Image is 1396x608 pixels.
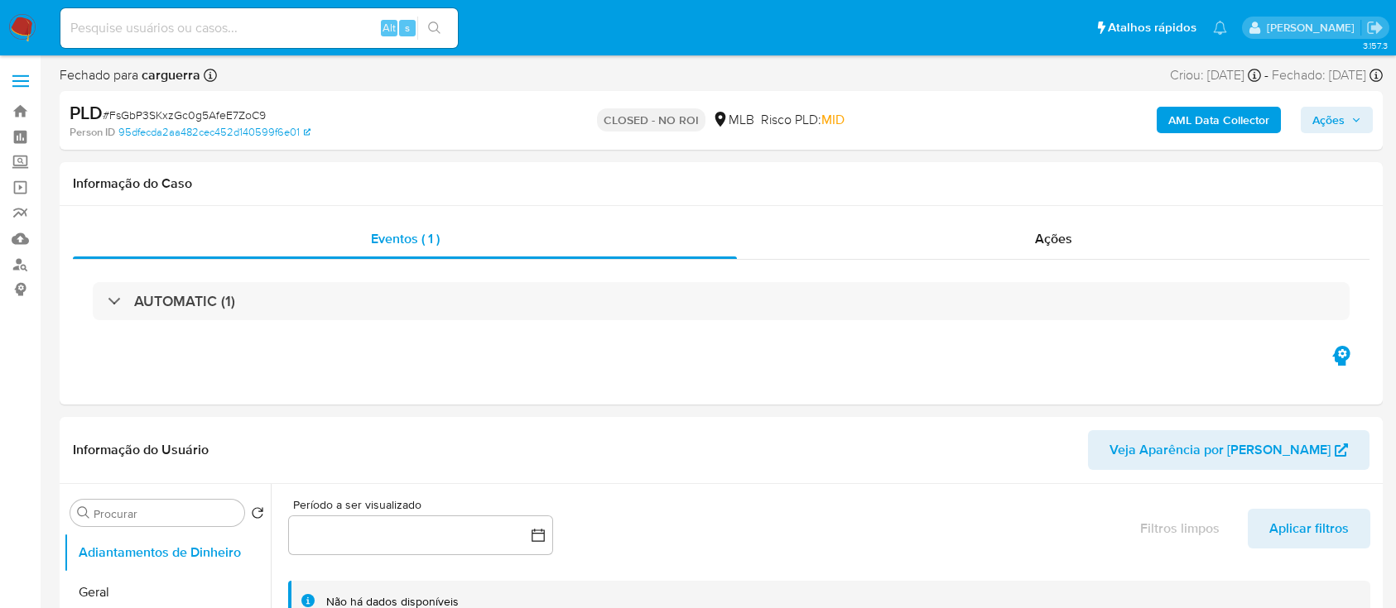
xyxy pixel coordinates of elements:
input: Procurar [94,506,238,521]
span: Risco PLD: [761,111,845,129]
span: Veja Aparência por [PERSON_NAME] [1110,430,1331,470]
input: Pesquise usuários ou casos... [60,17,458,39]
span: # FsGbP3SKxzGc0g5AfeE7ZoC9 [103,107,266,123]
h1: Informação do Usuário [73,442,209,458]
b: carguerra [138,65,200,84]
b: Person ID [70,125,115,140]
span: Eventos ( 1 ) [371,229,440,248]
div: AUTOMATIC (1) [93,282,1350,320]
button: Veja Aparência por [PERSON_NAME] [1088,430,1370,470]
button: Ações [1301,107,1373,133]
p: carlos.guerra@mercadopago.com.br [1267,20,1360,36]
span: - [1264,66,1268,84]
span: Fechado para [60,66,200,84]
button: Retornar ao pedido padrão [251,506,264,524]
h3: AUTOMATIC (1) [134,292,235,310]
h1: Informação do Caso [73,175,1370,192]
span: Ações [1312,107,1345,133]
div: MLB [712,111,754,129]
p: CLOSED - NO ROI [597,108,705,132]
span: MID [821,110,845,129]
div: Fechado: [DATE] [1272,66,1383,84]
button: AML Data Collector [1157,107,1281,133]
button: Procurar [77,506,90,519]
a: Sair [1366,19,1384,36]
b: AML Data Collector [1168,107,1269,133]
span: Atalhos rápidos [1108,19,1196,36]
span: Ações [1035,229,1072,248]
a: 95dfecda2aa482cec452d140599f6e01 [118,125,310,140]
a: Notificações [1213,21,1227,35]
div: Criou: [DATE] [1170,66,1261,84]
b: PLD [70,99,103,126]
button: Adiantamentos de Dinheiro [64,533,271,572]
span: Alt [383,20,396,36]
span: s [405,20,410,36]
button: search-icon [417,17,451,40]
